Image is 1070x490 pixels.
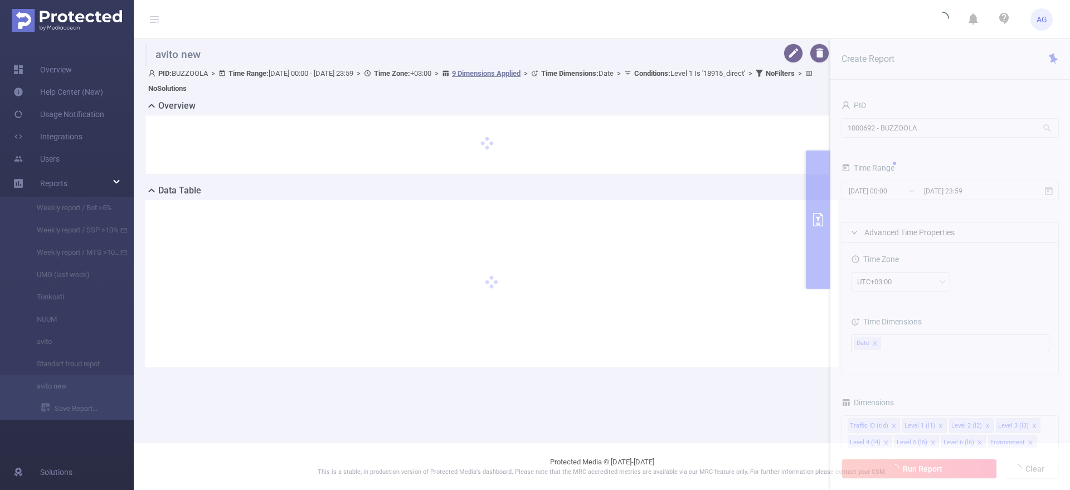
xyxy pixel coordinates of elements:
b: Time Dimensions : [541,69,599,77]
a: Overview [13,59,72,81]
a: Help Center (New) [13,81,103,103]
i: icon: loading [936,12,949,27]
h2: Overview [158,99,196,113]
a: Usage Notification [13,103,104,125]
u: 9 Dimensions Applied [452,69,521,77]
span: Level 1 Is '18915_direct' [634,69,745,77]
b: PID: [158,69,172,77]
span: > [431,69,442,77]
span: > [614,69,624,77]
i: icon: user [148,70,158,77]
img: Protected Media [12,9,122,32]
a: Integrations [13,125,82,148]
h1: avito new [145,43,768,66]
span: > [745,69,756,77]
a: Users [13,148,60,170]
span: AG [1037,8,1047,31]
span: > [795,69,805,77]
p: This is a stable, in production version of Protected Media's dashboard. Please note that the MRC ... [162,468,1042,477]
footer: Protected Media © [DATE]-[DATE] [134,443,1070,490]
span: Reports [40,179,67,188]
b: Time Range: [228,69,269,77]
span: Date [541,69,614,77]
a: Reports [40,172,67,195]
b: No Filters [766,69,795,77]
b: Conditions : [634,69,670,77]
span: > [521,69,531,77]
span: > [208,69,218,77]
b: Time Zone: [374,69,410,77]
b: No Solutions [148,84,187,93]
span: > [353,69,364,77]
h2: Data Table [158,184,201,197]
span: Solutions [40,461,72,483]
span: BUZZOOLA [DATE] 00:00 - [DATE] 23:59 +03:00 [148,69,815,93]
